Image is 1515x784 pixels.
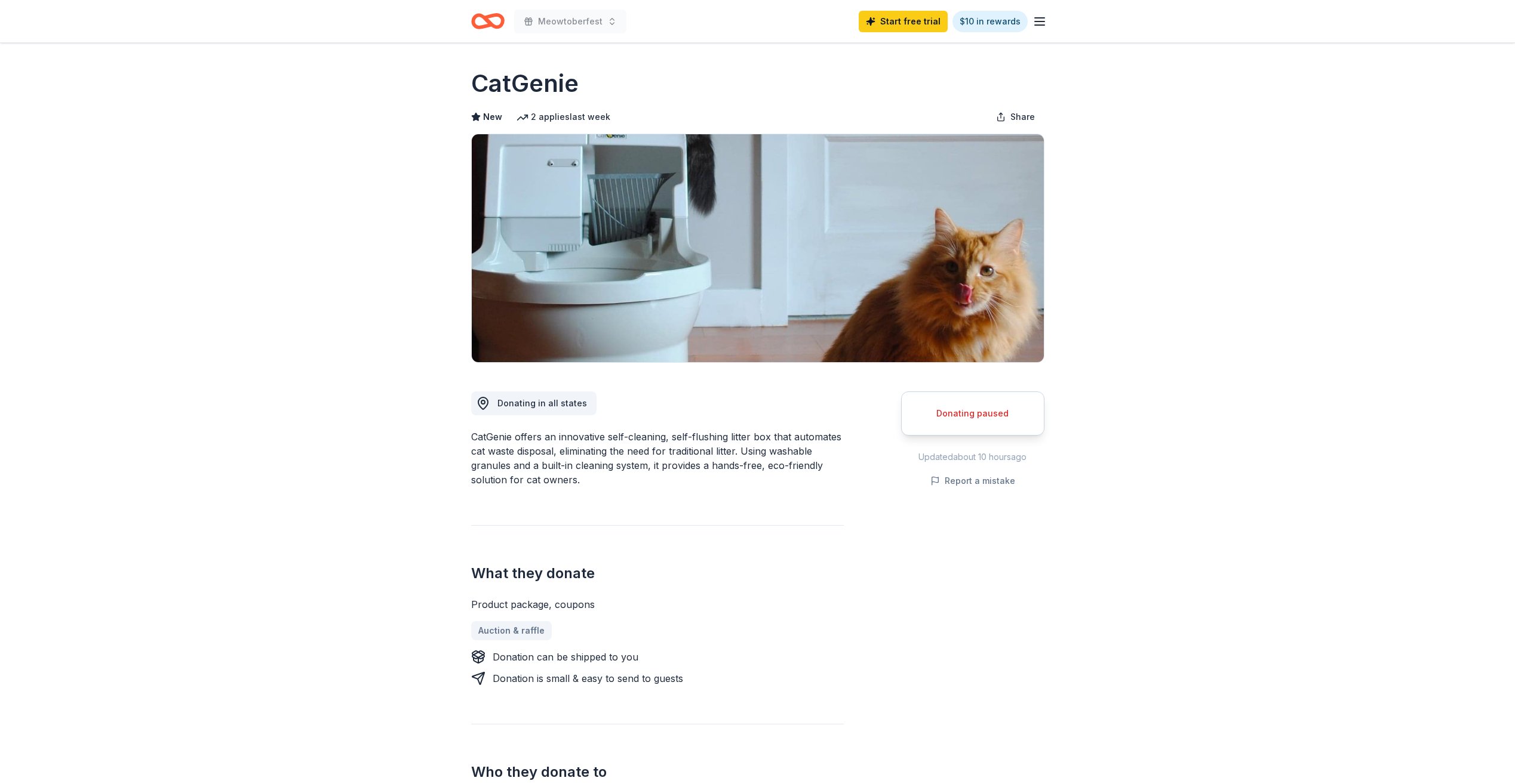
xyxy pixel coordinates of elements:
[471,67,579,100] h1: CatGenie
[493,671,683,686] div: Donation is small & easy to send to guests
[471,763,844,782] h2: Who they donate to
[987,105,1044,129] button: Share
[471,597,844,612] div: Product package, coupons
[472,134,1044,362] img: Image for CatGenie
[859,11,948,32] a: Start free trial
[517,110,610,124] div: 2 applies last week
[930,474,1015,488] button: Report a mistake
[952,11,1028,32] a: $10 in rewards
[901,450,1044,464] div: Updated about 10 hours ago
[514,10,626,33] button: Meowtoberfest
[1010,110,1035,124] span: Share
[483,110,502,124] span: New
[471,7,505,35] a: Home
[497,398,587,408] span: Donating in all states
[471,564,844,583] h2: What they donate
[493,650,638,664] div: Donation can be shipped to you
[471,430,844,487] div: CatGenie offers an innovative self-cleaning, self-flushing litter box that automates cat waste di...
[471,621,552,640] a: Auction & raffle
[538,14,603,29] span: Meowtoberfest
[916,406,1030,421] div: Donating paused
